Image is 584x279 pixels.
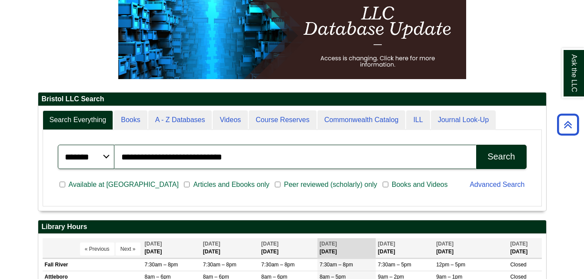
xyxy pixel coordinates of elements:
button: Next » [116,242,140,256]
span: 7:30am – 8pm [261,262,295,268]
span: [DATE] [261,241,279,247]
span: [DATE] [320,241,337,247]
th: [DATE] [508,238,541,258]
button: « Previous [80,242,114,256]
a: Search Everything [43,110,113,130]
span: [DATE] [145,241,162,247]
a: Advanced Search [470,181,524,188]
input: Available at [GEOGRAPHIC_DATA] [60,181,65,189]
h2: Bristol LLC Search [38,93,546,106]
th: [DATE] [201,238,259,258]
th: [DATE] [317,238,376,258]
a: ILL [406,110,430,130]
a: Videos [213,110,248,130]
input: Books and Videos [383,181,388,189]
a: Books [114,110,147,130]
span: 7:30am – 8pm [145,262,178,268]
span: Available at [GEOGRAPHIC_DATA] [65,179,182,190]
th: [DATE] [259,238,317,258]
span: 7:30am – 5pm [378,262,411,268]
span: 7:30am – 8pm [203,262,237,268]
span: Articles and Ebooks only [190,179,273,190]
input: Peer reviewed (scholarly) only [275,181,280,189]
a: Journal Look-Up [431,110,496,130]
input: Articles and Ebooks only [184,181,190,189]
span: Books and Videos [388,179,451,190]
a: Back to Top [554,119,582,130]
span: [DATE] [378,241,395,247]
h2: Library Hours [38,220,546,234]
a: A - Z Databases [148,110,212,130]
th: [DATE] [376,238,434,258]
span: 7:30am – 8pm [320,262,353,268]
button: Search [476,145,526,169]
div: Search [487,152,515,162]
a: Commonwealth Catalog [317,110,406,130]
span: [DATE] [203,241,220,247]
th: [DATE] [434,238,508,258]
span: 12pm – 5pm [436,262,465,268]
span: Peer reviewed (scholarly) only [280,179,380,190]
td: Fall River [43,259,143,271]
span: [DATE] [510,241,527,247]
th: [DATE] [143,238,201,258]
a: Course Reserves [249,110,317,130]
span: [DATE] [436,241,454,247]
span: Closed [510,262,526,268]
